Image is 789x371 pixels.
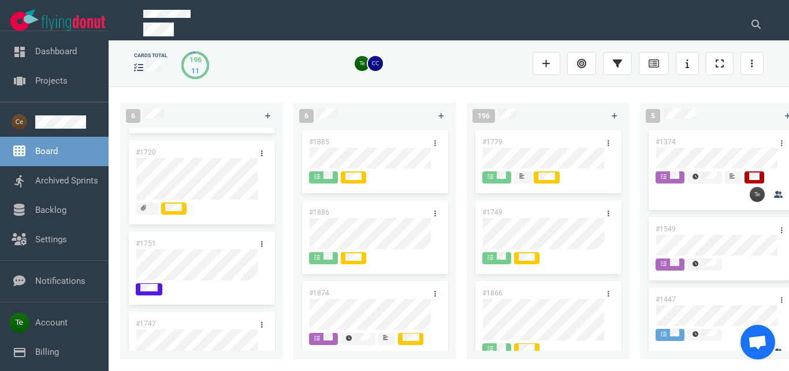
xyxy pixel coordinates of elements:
[309,289,329,297] a: #1874
[35,76,68,86] a: Projects
[309,138,329,146] a: #1885
[134,52,168,59] div: cards total
[35,46,77,57] a: Dashboard
[136,320,156,328] a: #1747
[309,208,329,216] a: #1886
[136,148,156,156] a: #1720
[368,56,383,71] img: 26
[35,347,59,357] a: Billing
[35,317,68,328] a: Account
[750,187,765,202] img: 26
[42,15,105,31] img: Flying Donut text logo
[189,65,202,76] div: 11
[35,146,58,156] a: Board
[482,289,503,297] a: #1866
[656,295,676,303] a: #1447
[646,109,660,123] span: 5
[740,325,775,359] a: Chat abierto
[299,109,314,123] span: 6
[482,208,503,216] a: #1749
[189,54,202,65] div: 196
[126,109,140,123] span: 6
[355,56,370,71] img: 26
[35,234,67,245] a: Settings
[656,225,676,233] a: #1549
[482,138,503,146] a: #1779
[35,205,66,215] a: Backlog
[136,239,156,247] a: #1751
[35,276,85,286] a: Notifications
[472,109,495,123] span: 196
[35,175,98,186] a: Archived Sprints
[656,138,676,146] a: #1374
